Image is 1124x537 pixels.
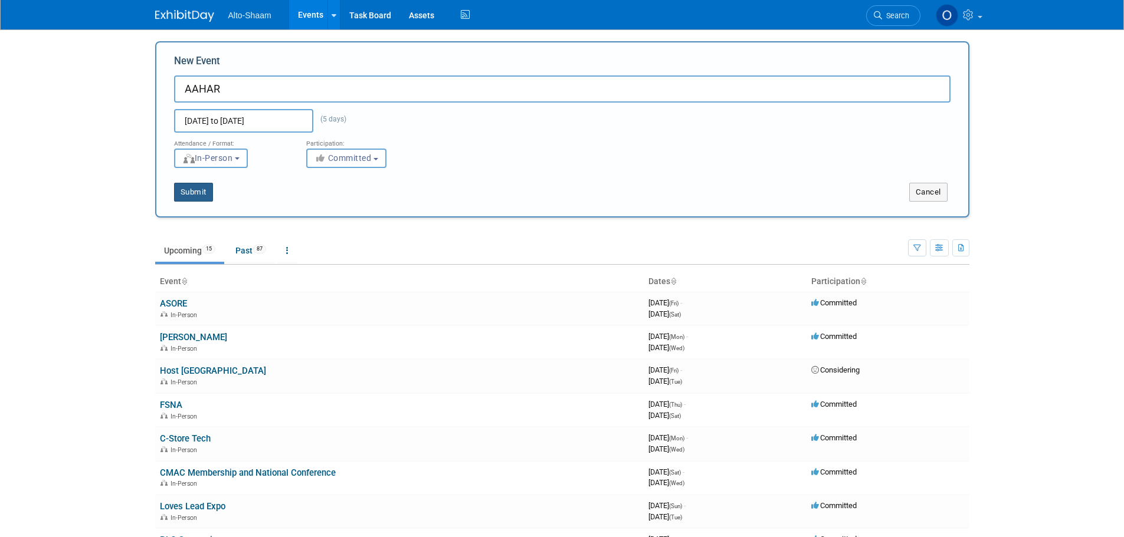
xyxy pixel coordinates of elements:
span: - [686,433,688,442]
button: In-Person [174,149,248,168]
span: [DATE] [648,377,682,386]
span: In-Person [171,480,201,487]
span: [DATE] [648,433,688,442]
a: FSNA [160,400,182,410]
span: - [680,365,682,374]
span: [DATE] [648,365,682,374]
span: (5 days) [313,115,346,123]
label: New Event [174,54,220,73]
span: - [684,400,686,408]
a: Past87 [227,239,275,262]
input: Start Date - End Date [174,109,313,133]
span: (Sat) [669,413,681,419]
span: [DATE] [648,343,684,352]
span: In-Person [171,413,201,420]
span: 87 [253,245,266,253]
span: In-Person [171,514,201,522]
div: Participation: [306,133,421,148]
a: C-Store Tech [160,433,211,444]
input: Name of Trade Show / Conference [174,75,951,103]
span: (Tue) [669,514,682,520]
a: Sort by Event Name [181,276,187,286]
span: (Wed) [669,345,684,351]
img: In-Person Event [160,345,168,351]
span: Committed [811,400,857,408]
span: [DATE] [648,444,684,453]
th: Participation [807,272,969,292]
span: (Wed) [669,480,684,486]
a: [PERSON_NAME] [160,332,227,342]
img: ExhibitDay [155,10,214,22]
span: In-Person [171,345,201,352]
button: Submit [174,183,213,202]
img: In-Person Event [160,311,168,317]
span: Committed [811,298,857,307]
span: Considering [811,365,860,374]
a: Upcoming15 [155,239,224,262]
span: (Fri) [669,367,679,374]
img: In-Person Event [160,413,168,419]
span: [DATE] [648,309,681,318]
span: - [684,501,686,510]
span: [DATE] [648,332,688,341]
a: Sort by Start Date [670,276,676,286]
span: (Thu) [669,401,682,408]
a: ASORE [160,298,187,309]
span: In-Person [171,311,201,319]
a: Search [866,5,920,26]
span: In-Person [171,378,201,386]
span: - [680,298,682,307]
span: (Sat) [669,469,681,476]
th: Dates [644,272,807,292]
span: [DATE] [648,298,682,307]
span: Committed [314,153,372,163]
span: In-Person [171,446,201,454]
div: Attendance / Format: [174,133,289,148]
span: [DATE] [648,512,682,521]
span: Alto-Shaam [228,11,271,20]
span: Committed [811,332,857,341]
a: Host [GEOGRAPHIC_DATA] [160,365,266,376]
a: Loves Lead Expo [160,501,225,512]
span: [DATE] [648,501,686,510]
span: In-Person [182,153,233,163]
img: In-Person Event [160,480,168,486]
span: (Tue) [669,378,682,385]
span: (Mon) [669,334,684,340]
span: [DATE] [648,467,684,476]
button: Cancel [909,183,948,202]
button: Committed [306,149,386,168]
a: Sort by Participation Type [860,276,866,286]
span: [DATE] [648,478,684,487]
span: (Wed) [669,446,684,453]
span: 15 [202,245,215,253]
img: In-Person Event [160,514,168,520]
span: - [683,467,684,476]
span: (Sun) [669,503,682,509]
span: Committed [811,467,857,476]
span: Committed [811,501,857,510]
img: Olivia Strasser [936,4,958,27]
span: [DATE] [648,400,686,408]
img: In-Person Event [160,378,168,384]
span: (Sat) [669,311,681,318]
span: (Fri) [669,300,679,307]
span: - [686,332,688,341]
span: Committed [811,433,857,442]
th: Event [155,272,644,292]
span: (Mon) [669,435,684,442]
img: In-Person Event [160,446,168,452]
span: [DATE] [648,411,681,420]
a: CMAC Membership and National Conference [160,467,336,478]
span: Search [882,11,909,20]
